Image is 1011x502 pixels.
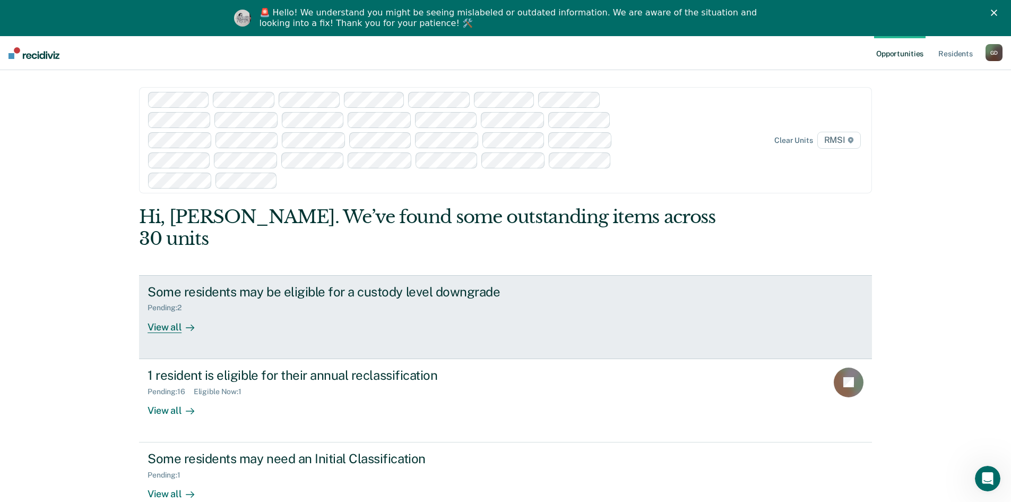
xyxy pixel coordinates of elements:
[194,387,250,396] div: Eligible Now : 1
[148,396,207,416] div: View all
[139,359,872,443] a: 1 resident is eligible for their annual reclassificationPending:16Eligible Now:1View all
[936,36,975,70] a: Residents
[991,10,1001,16] div: Close
[148,480,207,500] div: View all
[148,387,194,396] div: Pending : 16
[148,451,520,466] div: Some residents may need an Initial Classification
[986,44,1003,61] button: GD
[148,284,520,300] div: Some residents may be eligible for a custody level downgrade
[8,47,59,59] img: Recidiviz
[148,368,520,383] div: 1 resident is eligible for their annual reclassification
[874,36,926,70] a: Opportunities
[148,471,189,480] div: Pending : 1
[774,136,813,145] div: Clear units
[817,132,861,149] span: RMSI
[148,312,207,333] div: View all
[148,303,190,312] div: Pending : 2
[260,7,761,29] div: 🚨 Hello! We understand you might be seeing mislabeled or outdated information. We are aware of th...
[234,10,251,27] img: Profile image for Kim
[139,206,725,250] div: Hi, [PERSON_NAME]. We’ve found some outstanding items across 30 units
[139,275,872,359] a: Some residents may be eligible for a custody level downgradePending:2View all
[986,44,1003,61] div: G D
[975,466,1000,491] iframe: Intercom live chat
